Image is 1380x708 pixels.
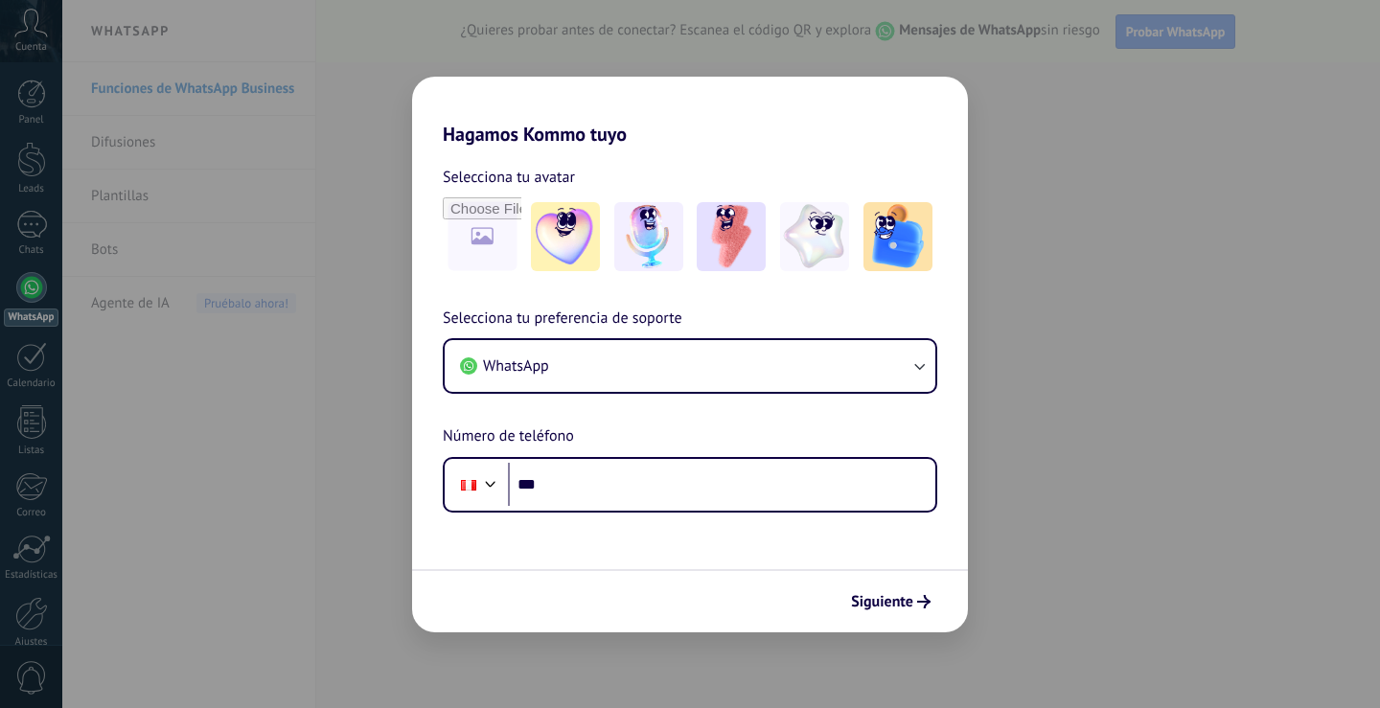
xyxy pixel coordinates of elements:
[443,424,574,449] span: Número de teléfono
[412,77,968,146] h2: Hagamos Kommo tuyo
[483,356,549,376] span: WhatsApp
[851,595,913,608] span: Siguiente
[863,202,932,271] img: -5.jpeg
[443,165,575,190] span: Selecciona tu avatar
[842,585,939,618] button: Siguiente
[614,202,683,271] img: -2.jpeg
[780,202,849,271] img: -4.jpeg
[697,202,766,271] img: -3.jpeg
[531,202,600,271] img: -1.jpeg
[445,340,935,392] button: WhatsApp
[443,307,682,331] span: Selecciona tu preferencia de soporte
[450,465,487,505] div: Peru: + 51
